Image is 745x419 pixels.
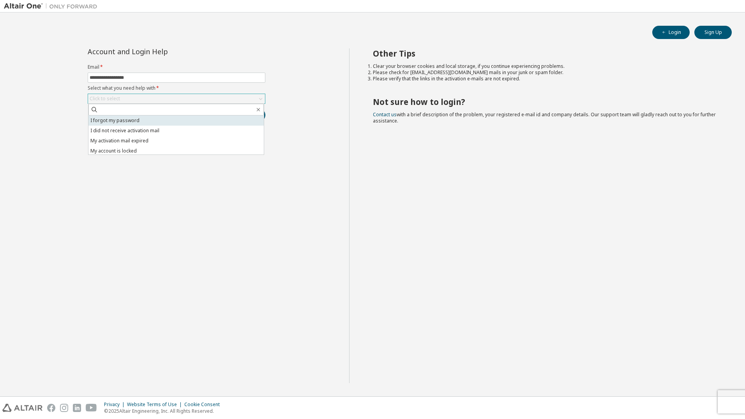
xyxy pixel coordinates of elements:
[88,115,264,126] li: I forgot my password
[373,48,718,59] h2: Other Tips
[88,85,265,91] label: Select what you need help with
[86,404,97,412] img: youtube.svg
[373,69,718,76] li: Please check for [EMAIL_ADDRESS][DOMAIN_NAME] mails in your junk or spam folder.
[694,26,732,39] button: Sign Up
[73,404,81,412] img: linkedin.svg
[127,401,184,408] div: Website Terms of Use
[88,94,265,103] div: Click to select
[373,97,718,107] h2: Not sure how to login?
[373,63,718,69] li: Clear your browser cookies and local storage, if you continue experiencing problems.
[373,111,397,118] a: Contact us
[90,96,120,102] div: Click to select
[373,111,716,124] span: with a brief description of the problem, your registered e-mail id and company details. Our suppo...
[373,76,718,82] li: Please verify that the links in the activation e-mails are not expired.
[4,2,101,10] img: Altair One
[104,408,224,414] p: © 2025 Altair Engineering, Inc. All Rights Reserved.
[2,404,42,412] img: altair_logo.svg
[60,404,68,412] img: instagram.svg
[104,401,127,408] div: Privacy
[184,401,224,408] div: Cookie Consent
[47,404,55,412] img: facebook.svg
[88,48,230,55] div: Account and Login Help
[88,64,265,70] label: Email
[652,26,690,39] button: Login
